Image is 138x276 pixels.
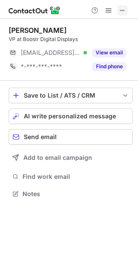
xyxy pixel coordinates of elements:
button: Send email [9,129,133,145]
span: Send email [24,133,57,140]
div: Save to List / ATS / CRM [24,92,118,99]
button: Add to email campaign [9,150,133,165]
span: AI write personalized message [24,113,116,120]
button: Reveal Button [92,48,126,57]
span: Add to email campaign [23,154,92,161]
div: [PERSON_NAME] [9,26,67,35]
button: AI write personalized message [9,108,133,124]
img: ContactOut v5.3.10 [9,5,61,16]
button: Find work email [9,171,133,183]
span: [EMAIL_ADDRESS][DOMAIN_NAME] [21,49,80,57]
div: VP at Boostr Digital Displays [9,35,133,43]
button: save-profile-one-click [9,88,133,103]
button: Reveal Button [92,62,126,71]
span: Notes [22,190,129,198]
span: Find work email [22,173,129,181]
button: Notes [9,188,133,200]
